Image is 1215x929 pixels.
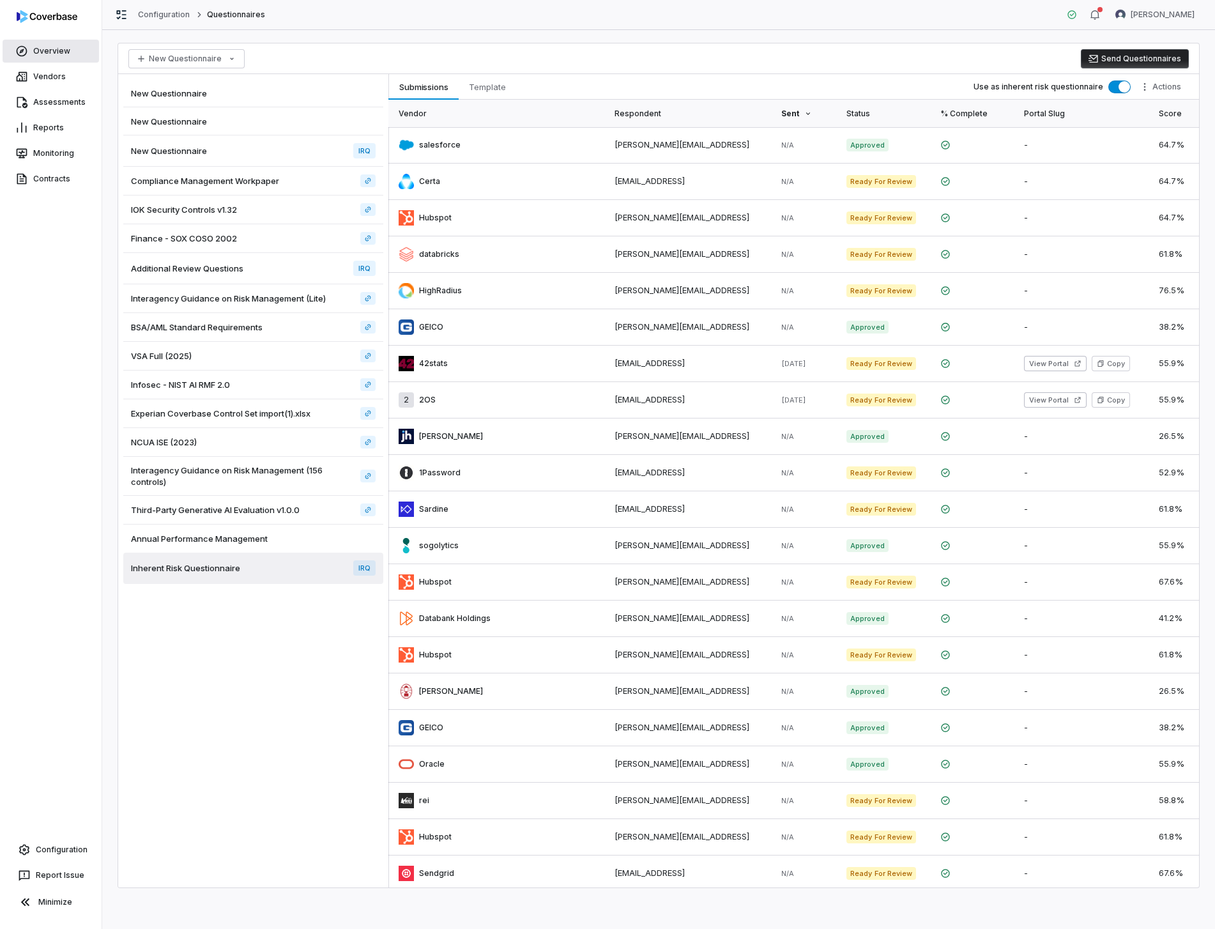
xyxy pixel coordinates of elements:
[1081,49,1189,68] button: Send Questionnaires
[607,346,774,382] td: [EMAIL_ADDRESS]
[1016,273,1151,309] td: -
[1016,309,1151,346] td: -
[1151,455,1199,491] td: 52.9%
[394,79,454,95] span: Submissions
[607,673,774,710] td: [PERSON_NAME][EMAIL_ADDRESS]
[123,371,383,399] a: Infosec - NIST AI RMF 2.0
[123,496,383,525] a: Third-Party Generative AI Evaluation v1.0.0
[5,889,96,915] button: Minimize
[1151,637,1199,673] td: 61.8%
[607,200,774,236] td: [PERSON_NAME][EMAIL_ADDRESS]
[1151,127,1199,164] td: 64.7%
[123,284,383,313] a: Interagency Guidance on Risk Management (Lite)
[940,100,1009,127] div: % Complete
[1016,528,1151,564] td: -
[607,309,774,346] td: [PERSON_NAME][EMAIL_ADDRESS]
[17,10,77,23] img: logo-D7KZi-bG.svg
[360,349,376,362] a: VSA Full (2025)
[131,116,207,127] span: New Questionnaire
[464,79,511,95] span: Template
[131,350,192,362] span: VSA Full (2025)
[1151,819,1199,856] td: 61.8%
[360,174,376,187] a: Compliance Management Workpaper
[607,564,774,601] td: [PERSON_NAME][EMAIL_ADDRESS]
[1151,200,1199,236] td: 64.7%
[360,292,376,305] a: Interagency Guidance on Risk Management (Lite)
[1131,10,1195,20] span: [PERSON_NAME]
[607,746,774,783] td: [PERSON_NAME][EMAIL_ADDRESS]
[607,455,774,491] td: [EMAIL_ADDRESS]
[1151,273,1199,309] td: 76.5%
[131,533,268,544] span: Annual Performance Management
[360,378,376,391] a: Infosec - NIST AI RMF 2.0
[1151,710,1199,746] td: 38.2%
[131,321,263,333] span: BSA/AML Standard Requirements
[353,560,376,576] span: IRQ
[607,491,774,528] td: [EMAIL_ADDRESS]
[3,40,99,63] a: Overview
[360,232,376,245] a: Finance - SOX COSO 2002
[1016,710,1151,746] td: -
[1016,819,1151,856] td: -
[123,457,383,496] a: Interagency Guidance on Risk Management (156 controls)
[1151,528,1199,564] td: 55.9%
[131,233,237,244] span: Finance - SOX COSO 2002
[1016,746,1151,783] td: -
[1151,346,1199,382] td: 55.9%
[353,143,376,158] span: IRQ
[131,204,237,215] span: IOK Security Controls v1.32
[131,436,197,448] span: NCUA ISE (2023)
[781,100,831,127] div: Sent
[3,142,99,165] a: Monitoring
[1151,382,1199,418] td: 55.9%
[1151,783,1199,819] td: 58.8%
[131,464,355,488] span: Interagency Guidance on Risk Management (156 controls)
[3,65,99,88] a: Vendors
[123,196,383,224] a: IOK Security Controls v1.32
[607,819,774,856] td: [PERSON_NAME][EMAIL_ADDRESS]
[607,783,774,819] td: [PERSON_NAME][EMAIL_ADDRESS]
[1016,673,1151,710] td: -
[1016,418,1151,455] td: -
[1151,746,1199,783] td: 55.9%
[607,710,774,746] td: [PERSON_NAME][EMAIL_ADDRESS]
[1016,564,1151,601] td: -
[353,261,376,276] span: IRQ
[138,10,190,20] a: Configuration
[607,601,774,637] td: [PERSON_NAME][EMAIL_ADDRESS]
[1151,236,1199,273] td: 61.8%
[131,504,300,516] span: Third-Party Generative AI Evaluation v1.0.0
[1016,856,1151,892] td: -
[131,88,207,99] span: New Questionnaire
[123,79,383,107] a: New Questionnaire
[123,253,383,284] a: Additional Review QuestionsIRQ
[360,470,376,482] a: Interagency Guidance on Risk Management (156 controls)
[607,856,774,892] td: [EMAIL_ADDRESS]
[123,107,383,135] a: New Questionnaire
[846,100,925,127] div: Status
[131,408,310,419] span: Experian Coverbase Control Set import(1).xlsx
[607,127,774,164] td: [PERSON_NAME][EMAIL_ADDRESS]
[607,382,774,418] td: [EMAIL_ADDRESS]
[131,145,207,157] span: New Questionnaire
[123,399,383,428] a: Experian Coverbase Control Set import(1).xlsx
[1151,601,1199,637] td: 41.2%
[399,100,599,127] div: Vendor
[123,135,383,167] a: New QuestionnaireIRQ
[131,263,243,274] span: Additional Review Questions
[1016,236,1151,273] td: -
[128,49,245,68] button: New Questionnaire
[1151,491,1199,528] td: 61.8%
[3,91,99,114] a: Assessments
[131,379,230,390] span: Infosec - NIST AI RMF 2.0
[123,224,383,253] a: Finance - SOX COSO 2002
[123,525,383,553] a: Annual Performance Management
[1151,309,1199,346] td: 38.2%
[360,203,376,216] a: IOK Security Controls v1.32
[615,100,767,127] div: Respondent
[1016,783,1151,819] td: -
[123,313,383,342] a: BSA/AML Standard Requirements
[1016,455,1151,491] td: -
[123,553,383,584] a: Inherent Risk QuestionnaireIRQ
[123,167,383,196] a: Compliance Management Workpaper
